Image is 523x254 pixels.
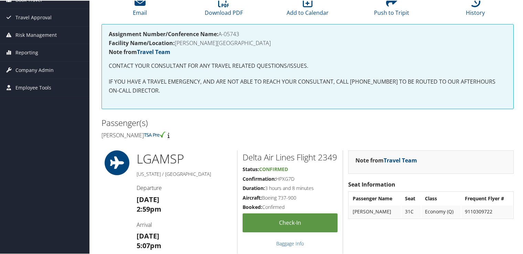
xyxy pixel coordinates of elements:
span: Employee Tools [15,78,51,96]
p: IF YOU HAVE A TRAVEL EMERGENCY, AND ARE NOT ABLE TO REACH YOUR CONSULTANT, CALL [PHONE_NUMBER] TO... [109,77,506,94]
h4: Departure [137,183,232,191]
span: Company Admin [15,61,54,78]
h4: [PERSON_NAME] [102,131,302,138]
strong: [DATE] [137,231,159,240]
h5: Boeing 737-900 [243,194,338,201]
strong: Assignment Number/Conference Name: [109,30,218,37]
h2: Passenger(s) [102,116,302,128]
span: Risk Management [15,26,57,43]
h5: Confirmed [243,203,338,210]
a: Travel Team [384,156,417,163]
strong: Booked: [243,203,262,210]
span: Travel Approval [15,8,52,25]
strong: Note from [109,47,170,55]
th: Frequent Flyer # [461,192,513,204]
span: Confirmed [259,165,288,172]
strong: Seat Information [348,180,395,188]
h5: [US_STATE] / [GEOGRAPHIC_DATA] [137,170,232,177]
strong: Note from [355,156,417,163]
strong: Confirmation: [243,175,276,181]
td: Economy (Q) [421,205,461,217]
strong: Status: [243,165,259,172]
strong: 5:07pm [137,240,161,250]
h4: Arrival [137,220,232,228]
strong: Aircraft: [243,194,262,200]
h2: Delta Air Lines Flight 2349 [243,151,338,162]
strong: [DATE] [137,194,159,203]
strong: Duration: [243,184,265,191]
th: Seat [402,192,421,204]
th: Class [421,192,461,204]
h5: 3 hours and 8 minutes [243,184,338,191]
a: Travel Team [137,47,170,55]
h1: LGA MSP [137,150,232,167]
strong: 2:59pm [137,204,161,213]
td: [PERSON_NAME] [349,205,401,217]
td: 31C [402,205,421,217]
h4: [PERSON_NAME][GEOGRAPHIC_DATA] [109,40,506,45]
h5: HPXG7D [243,175,338,182]
img: tsa-precheck.png [144,131,166,137]
h4: A-05743 [109,31,506,36]
a: Check-in [243,213,338,232]
a: Baggage Info [276,240,304,246]
p: CONTACT YOUR CONSULTANT FOR ANY TRAVEL RELATED QUESTIONS/ISSUES. [109,61,506,70]
span: Reporting [15,43,38,61]
td: 9110309722 [461,205,513,217]
th: Passenger Name [349,192,401,204]
strong: Facility Name/Location: [109,39,175,46]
